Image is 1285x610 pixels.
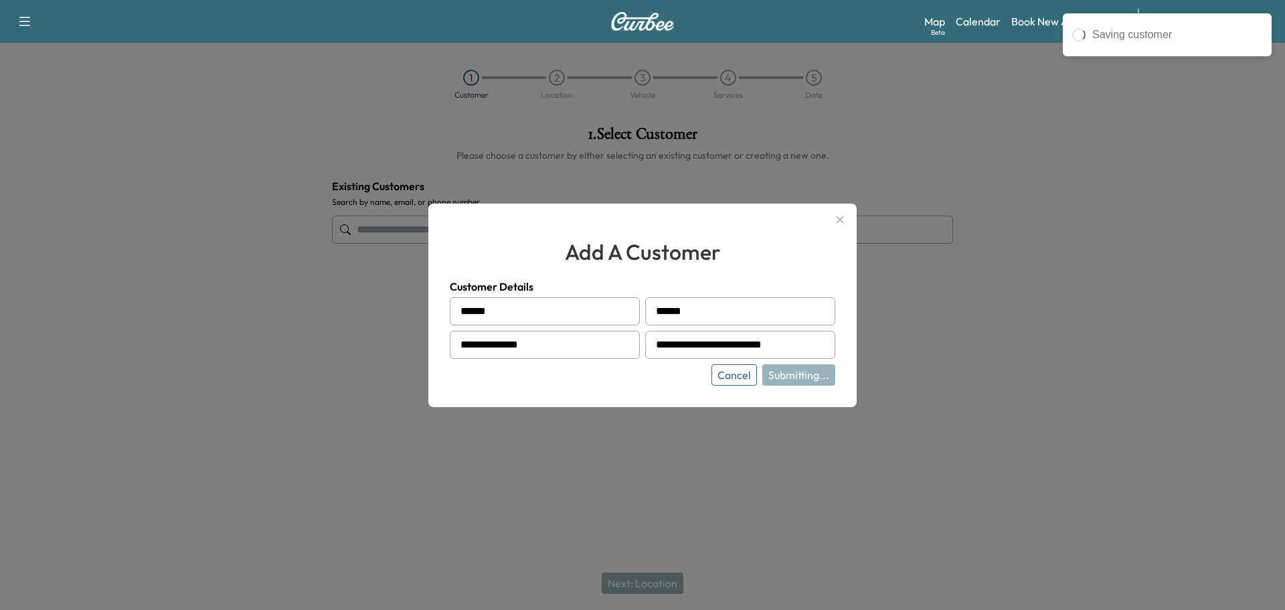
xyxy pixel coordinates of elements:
[956,13,1001,29] a: Calendar
[450,279,835,295] h4: Customer Details
[1092,27,1262,43] div: Saving customer
[1011,13,1124,29] a: Book New Appointment
[610,12,675,31] img: Curbee Logo
[450,236,835,268] h2: add a customer
[924,13,945,29] a: MapBeta
[711,364,757,386] button: Cancel
[931,27,945,37] div: Beta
